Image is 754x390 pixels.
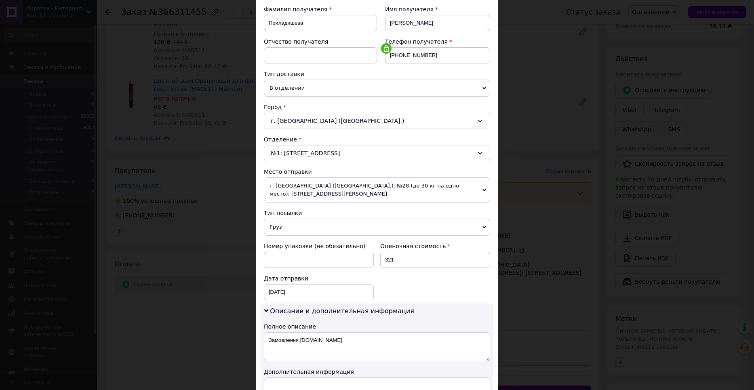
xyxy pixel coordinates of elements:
div: Город [264,103,490,111]
div: Отделение [264,135,490,143]
div: Номер упаковки (не обязательно) [264,242,374,250]
span: В отделении [264,80,490,97]
span: г. [GEOGRAPHIC_DATA] ([GEOGRAPHIC_DATA].): №28 (до 30 кг на одно место): [STREET_ADDRESS][PERSON_... [264,177,490,202]
span: Тип доставки [264,71,304,77]
span: Место отправки [264,169,312,175]
textarea: Замовлення [DOMAIN_NAME] [264,332,490,361]
div: №1: [STREET_ADDRESS] [264,145,490,161]
span: Тип посылки [264,210,302,216]
input: +380 [385,47,490,63]
span: Отчество получателя [264,38,328,45]
div: Оценочная стоимость [380,242,490,250]
span: Телефон получателя [385,38,448,45]
span: Фамилия получателя [264,6,327,13]
div: Дополнительная информация [264,368,490,376]
span: Имя получателя [385,6,434,13]
span: Груз [264,219,490,236]
div: Дата отправки [264,274,374,282]
div: Полное описание [264,323,490,331]
div: г. [GEOGRAPHIC_DATA] ([GEOGRAPHIC_DATA].) [264,113,490,129]
span: Описание и дополнительная информация [270,307,414,315]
